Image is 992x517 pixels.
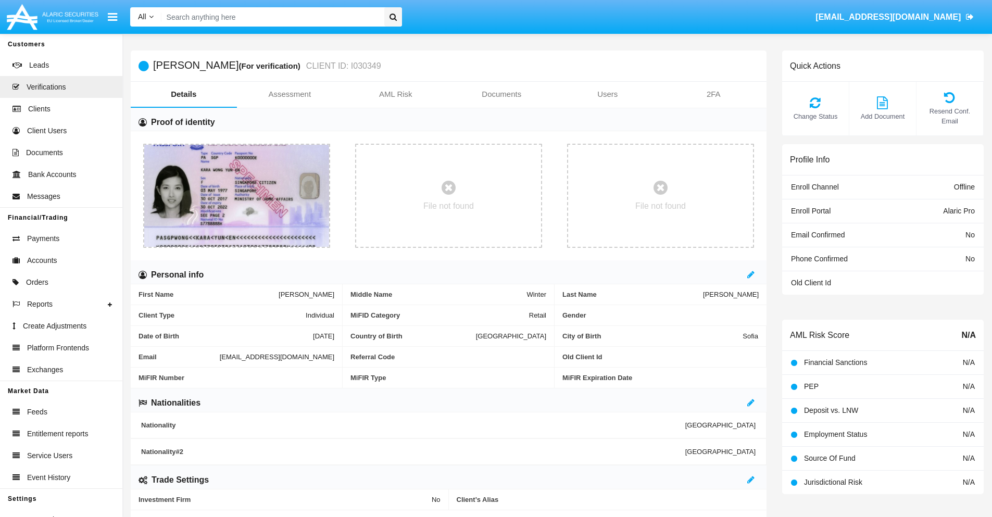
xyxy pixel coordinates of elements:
span: No [965,231,975,239]
span: Old Client Id [791,279,831,287]
span: [GEOGRAPHIC_DATA] [685,421,756,429]
span: MiFID Category [350,311,529,319]
span: [PERSON_NAME] [703,291,759,298]
span: Phone Confirmed [791,255,848,263]
span: [PERSON_NAME] [279,291,334,298]
h6: Trade Settings [152,474,209,486]
span: [GEOGRAPHIC_DATA] [476,332,546,340]
span: Referral Code [350,353,546,361]
h6: Nationalities [151,397,200,409]
span: [EMAIL_ADDRESS][DOMAIN_NAME] [220,353,334,361]
a: All [130,11,161,22]
a: Users [555,82,661,107]
div: (For verification) [238,60,303,72]
span: Retail [529,311,546,319]
span: N/A [963,382,975,390]
span: Enroll Channel [791,183,839,191]
a: Assessment [237,82,343,107]
span: Resend Conf. Email [922,106,978,126]
span: All [138,12,146,21]
span: N/A [963,358,975,367]
a: 2FA [661,82,767,107]
span: Alaric Pro [943,207,975,215]
span: MiFIR Number [139,374,334,382]
span: Investment Firm [139,496,432,503]
span: [EMAIL_ADDRESS][DOMAIN_NAME] [815,12,961,21]
span: Deposit vs. LNW [804,406,858,414]
span: Client’s Alias [457,496,759,503]
h6: Proof of identity [151,117,215,128]
span: N/A [963,454,975,462]
span: Create Adjustments [23,321,86,332]
span: PEP [804,382,819,390]
span: Reports [27,299,53,310]
span: No [965,255,975,263]
span: N/A [961,329,976,342]
a: [EMAIL_ADDRESS][DOMAIN_NAME] [811,3,979,32]
span: Event History [27,472,70,483]
span: Messages [27,191,60,202]
span: Sofia [743,332,758,340]
span: Email [139,353,220,361]
input: Search [161,7,381,27]
span: Enroll Portal [791,207,831,215]
span: Client Type [139,311,306,319]
span: Employment Status [804,430,867,438]
span: Add Document [855,111,911,121]
a: Documents [449,82,555,107]
span: Leads [29,60,49,71]
span: N/A [963,430,975,438]
h5: [PERSON_NAME] [153,60,381,72]
span: Entitlement reports [27,428,89,439]
span: First Name [139,291,279,298]
span: Country of Birth [350,332,476,340]
span: Exchanges [27,364,63,375]
span: Middle Name [350,291,526,298]
span: Email Confirmed [791,231,845,239]
img: Logo image [5,2,100,32]
span: [DATE] [313,332,334,340]
span: Bank Accounts [28,169,77,180]
span: Platform Frontends [27,343,89,354]
span: N/A [963,406,975,414]
span: MiFIR Type [350,374,546,382]
span: Nationality #2 [141,448,685,456]
span: Financial Sanctions [804,358,867,367]
span: No [432,496,441,503]
span: City of Birth [562,332,743,340]
span: Service Users [27,450,72,461]
span: Individual [306,311,334,319]
span: MiFIR Expiration Date [562,374,759,382]
h6: Quick Actions [790,61,840,71]
span: Verifications [27,82,66,93]
a: Details [131,82,237,107]
span: Change Status [787,111,844,121]
span: Gender [562,311,759,319]
span: Nationality [141,421,685,429]
span: Old Client Id [562,353,758,361]
span: Feeds [27,407,47,418]
a: AML Risk [343,82,449,107]
span: Orders [26,277,48,288]
span: Offline [954,183,975,191]
span: Jurisdictional Risk [804,478,862,486]
span: Date of Birth [139,332,313,340]
h6: Profile Info [790,155,830,165]
span: N/A [963,478,975,486]
span: Last Name [562,291,703,298]
span: Client Users [27,125,67,136]
h6: Personal info [151,269,204,281]
span: Accounts [27,255,57,266]
span: Payments [27,233,59,244]
h6: AML Risk Score [790,330,849,340]
span: Clients [28,104,51,115]
span: Documents [26,147,63,158]
span: Source Of Fund [804,454,856,462]
span: [GEOGRAPHIC_DATA] [685,448,756,456]
span: Winter [526,291,546,298]
small: CLIENT ID: I030349 [304,62,381,70]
